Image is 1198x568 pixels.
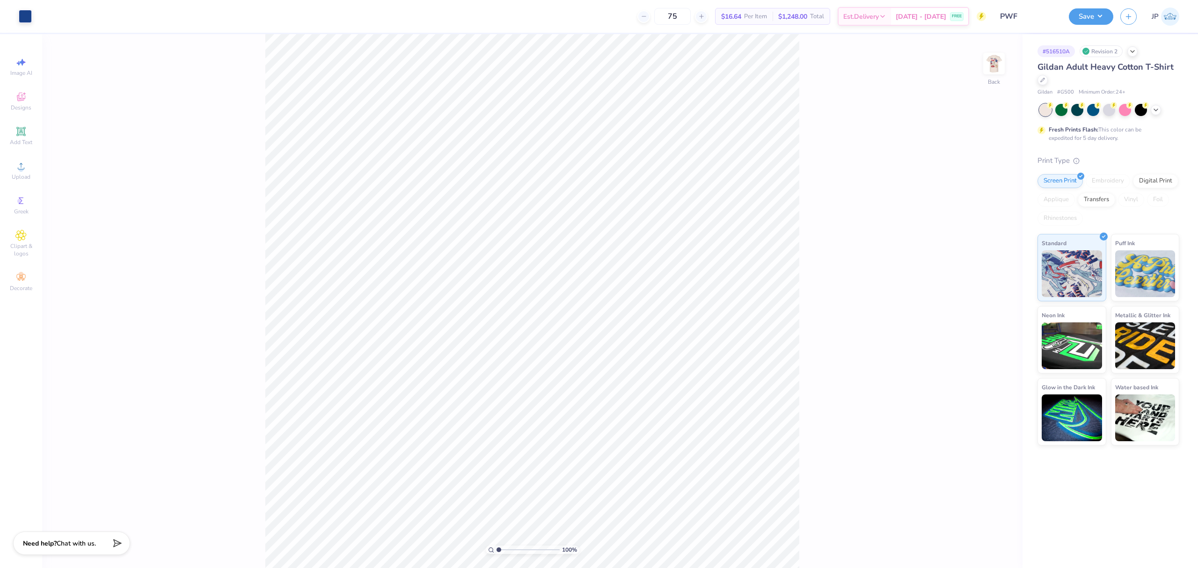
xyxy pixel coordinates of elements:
span: Total [810,12,824,22]
span: Glow in the Dark Ink [1042,382,1095,392]
div: Transfers [1078,193,1115,207]
span: Chat with us. [57,539,96,548]
img: Standard [1042,250,1102,297]
div: Foil [1147,193,1169,207]
img: Back [985,54,1003,73]
div: Back [988,78,1000,86]
span: Metallic & Glitter Ink [1115,310,1170,320]
span: Puff Ink [1115,238,1135,248]
strong: Need help? [23,539,57,548]
span: [DATE] - [DATE] [896,12,946,22]
span: Upload [12,173,30,181]
div: Print Type [1037,155,1179,166]
span: Water based Ink [1115,382,1158,392]
input: – – [654,8,691,25]
span: Per Item [744,12,767,22]
strong: Fresh Prints Flash: [1049,126,1098,133]
span: $1,248.00 [778,12,807,22]
span: Clipart & logos [5,242,37,257]
span: 100 % [562,546,577,554]
span: Decorate [10,284,32,292]
img: Water based Ink [1115,394,1176,441]
span: JP [1152,11,1159,22]
span: Est. Delivery [843,12,879,22]
span: Greek [14,208,29,215]
span: Add Text [10,138,32,146]
span: FREE [952,13,962,20]
div: Embroidery [1086,174,1130,188]
div: Digital Print [1133,174,1178,188]
div: Applique [1037,193,1075,207]
img: Glow in the Dark Ink [1042,394,1102,441]
span: Standard [1042,238,1067,248]
input: Untitled Design [993,7,1062,26]
div: Revision 2 [1080,45,1123,57]
img: Puff Ink [1115,250,1176,297]
div: Vinyl [1118,193,1144,207]
span: Gildan Adult Heavy Cotton T-Shirt [1037,61,1174,73]
div: This color can be expedited for 5 day delivery. [1049,125,1164,142]
img: John Paul Torres [1161,7,1179,26]
button: Save [1069,8,1113,25]
span: # G500 [1057,88,1074,96]
div: # 516510A [1037,45,1075,57]
span: $16.64 [721,12,741,22]
span: Image AI [10,69,32,77]
img: Metallic & Glitter Ink [1115,322,1176,369]
span: Designs [11,104,31,111]
span: Neon Ink [1042,310,1065,320]
div: Rhinestones [1037,211,1083,226]
a: JP [1152,7,1179,26]
img: Neon Ink [1042,322,1102,369]
div: Screen Print [1037,174,1083,188]
span: Gildan [1037,88,1052,96]
span: Minimum Order: 24 + [1079,88,1125,96]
